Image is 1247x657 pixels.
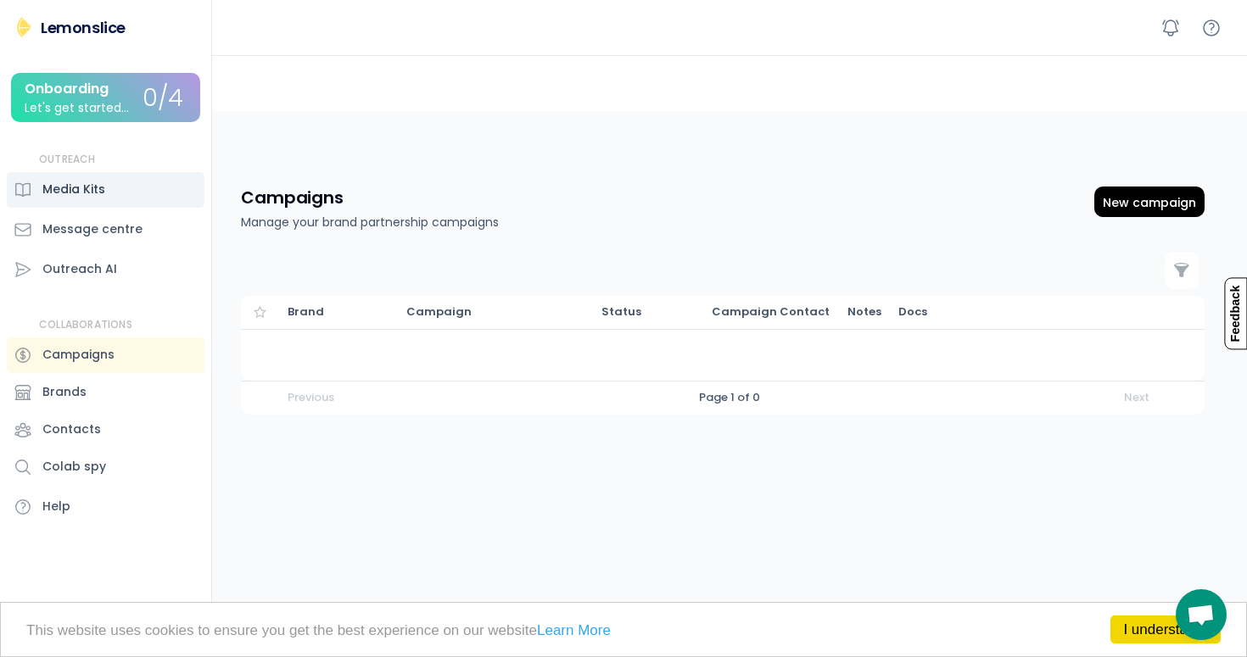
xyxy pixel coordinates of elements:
div: Notes [847,304,881,320]
img: Lemonslice [14,17,34,37]
div: Page 1 of 0 [699,390,760,405]
div: Outreach AI [42,260,117,278]
p: This website uses cookies to ensure you get the best experience on our website [26,623,1221,638]
h4: Campaigns [241,187,344,209]
div: Colab spy [42,458,106,476]
div: Lemonslice [41,17,126,38]
div: Message centre [42,220,143,238]
div: Previous [288,390,334,405]
a: Learn More [537,622,611,638]
text:  [1174,261,1189,279]
div: 0/4 [143,86,183,112]
div: Campaign Contact [712,304,830,320]
div: Campaign [406,304,584,320]
div: Onboarding [25,81,109,97]
div: Let's get started... [25,102,129,114]
button: Only favourites [249,302,271,323]
div: Contacts [42,420,101,438]
div: Next [1124,390,1158,405]
div: Add new campaign [1094,187,1205,217]
div: New campaign [1103,196,1196,210]
div: COLLABORATIONS [39,318,132,332]
div: OUTREACH [39,153,96,167]
div: Media Kits [42,181,105,198]
div: Help [42,498,70,515]
div: Manage your brand partnership campaigns [241,214,499,231]
div: Docs [898,304,932,320]
button:  [1173,262,1190,279]
div: Brands [42,383,87,401]
a: Open chat [1176,589,1227,640]
div: Campaigns [42,346,115,364]
a: I understand! [1110,615,1221,643]
div: Status [601,304,695,320]
div: Brand [288,304,389,320]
